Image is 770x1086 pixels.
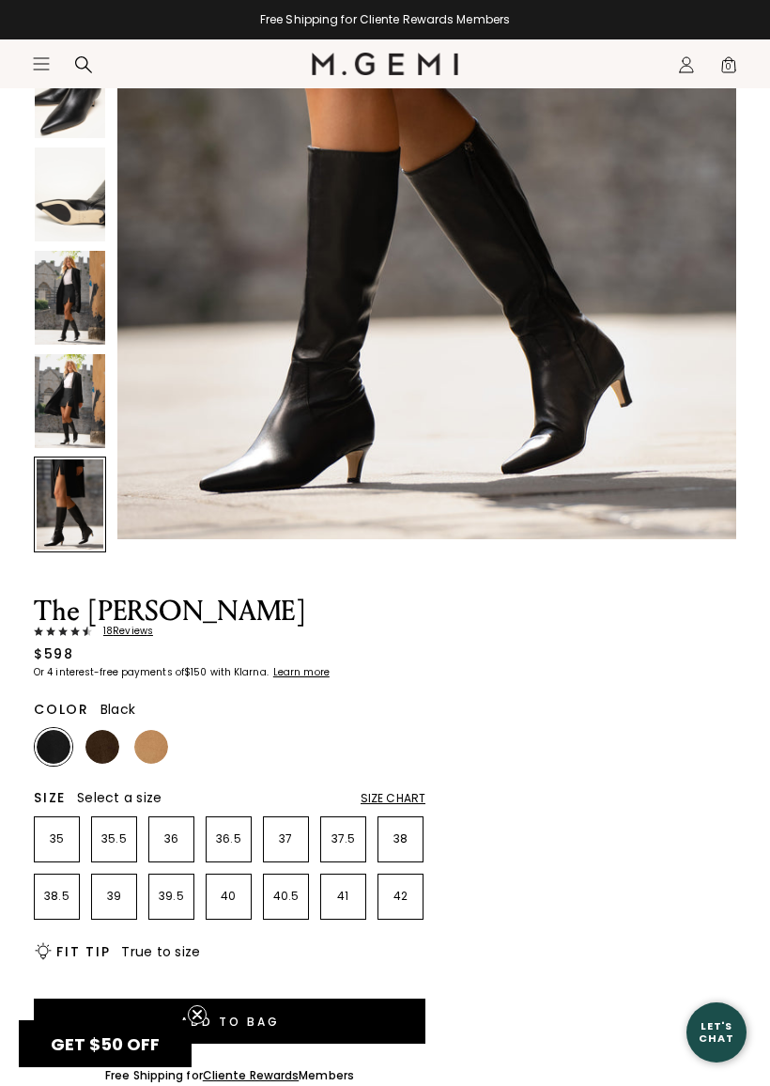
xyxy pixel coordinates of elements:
span: GET $50 OFF [51,1032,160,1056]
img: The Tina [35,147,105,241]
img: Black [37,730,70,764]
img: The Tina [35,354,105,448]
span: True to size [121,942,200,961]
h2: Size [34,790,66,805]
p: 39.5 [149,889,193,904]
p: 40 [207,889,251,904]
p: 40.5 [264,889,308,904]
button: Add to Bag [34,999,425,1044]
p: 37.5 [321,831,365,846]
p: 42 [378,889,423,904]
klarna-placement-style-amount: $150 [184,665,207,679]
button: Open site menu [32,54,51,73]
div: Let's Chat [686,1020,747,1044]
p: 39 [92,889,136,904]
p: 37 [264,831,308,846]
span: 18 Review s [92,626,153,637]
p: 38 [378,831,423,846]
p: 35.5 [92,831,136,846]
h1: The [PERSON_NAME] [34,597,425,626]
a: Learn more [271,667,330,678]
a: 18Reviews [34,626,425,637]
p: 35 [35,831,79,846]
div: Free Shipping for Members [105,1068,354,1083]
img: The Tina [35,251,105,345]
div: GET $50 OFFClose teaser [19,1020,192,1067]
p: 36 [149,831,193,846]
img: M.Gemi [312,53,459,75]
img: Chocolate [85,730,119,764]
p: 41 [321,889,365,904]
span: 0 [719,59,738,78]
p: 38.5 [35,889,79,904]
h2: Color [34,702,89,717]
div: $598 [34,644,73,663]
h2: Fit Tip [56,944,110,959]
klarna-placement-style-cta: Learn more [273,665,330,679]
klarna-placement-style-body: Or 4 interest-free payments of [34,665,184,679]
div: Size Chart [361,791,425,806]
klarna-placement-style-body: with Klarna [210,665,271,679]
img: Biscuit [134,730,168,764]
span: Black [100,700,135,719]
p: 36.5 [207,831,251,846]
button: Close teaser [188,1005,207,1024]
a: Cliente Rewards [203,1067,300,1083]
span: Select a size [77,788,162,807]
